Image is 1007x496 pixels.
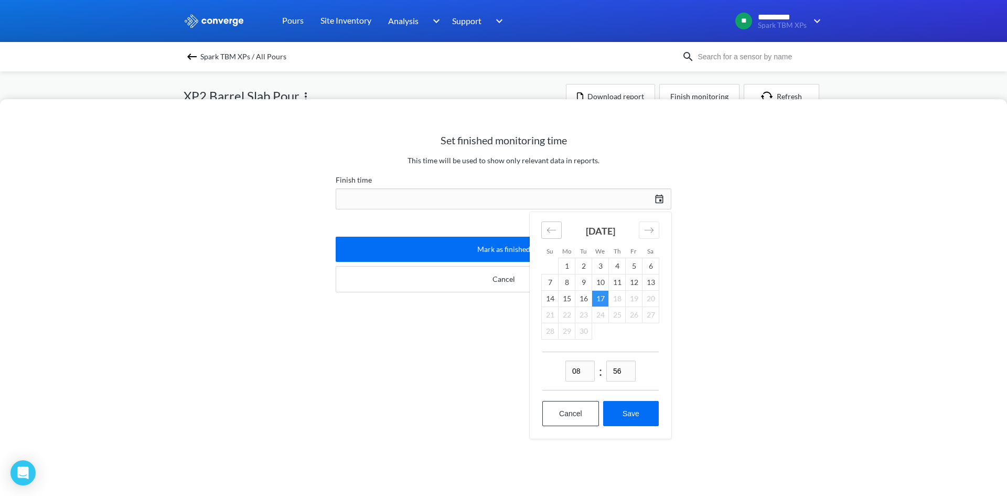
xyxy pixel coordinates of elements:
td: Tuesday, September 16, 2025 [575,291,592,307]
td: Monday, September 8, 2025 [559,275,575,291]
small: Su [547,247,553,255]
strong: [DATE] [586,225,615,237]
small: Tu [580,247,586,255]
img: logo_ewhite.svg [184,14,244,28]
span: Analysis [388,14,419,27]
small: Th [614,247,620,255]
div: Move backward to switch to the previous month. [541,221,562,239]
img: downArrow.svg [807,15,823,27]
label: Finish time [336,174,671,186]
td: Tuesday, September 9, 2025 [575,275,592,291]
small: Sa [647,247,654,255]
td: Not available. Monday, September 29, 2025 [559,323,575,340]
td: Monday, September 15, 2025 [559,291,575,307]
td: Saturday, September 6, 2025 [642,258,659,275]
input: mm [606,361,636,382]
input: hh [565,361,595,382]
img: backspace.svg [186,50,198,63]
td: Thursday, September 4, 2025 [609,258,626,275]
div: Move forward to switch to the next month. [639,221,659,239]
button: Mark as finished [336,237,671,262]
td: Not available. Friday, September 26, 2025 [626,307,642,323]
td: Not available. Thursday, September 18, 2025 [609,291,626,307]
span: Spark TBM XPs [758,22,807,29]
td: Not available. Sunday, September 28, 2025 [542,323,559,340]
small: Mo [562,247,571,255]
img: downArrow.svg [489,15,506,27]
button: Cancel [336,266,671,292]
td: Wednesday, September 3, 2025 [592,258,609,275]
td: Not available. Friday, September 19, 2025 [626,291,642,307]
button: Cancel [542,401,599,426]
td: Friday, September 12, 2025 [626,275,642,291]
span: Support [452,14,481,27]
td: Sunday, September 14, 2025 [542,291,559,307]
img: icon-search.svg [682,50,694,63]
td: Not available. Sunday, September 21, 2025 [542,307,559,323]
button: Save [603,401,659,426]
td: Friday, September 5, 2025 [626,258,642,275]
td: Not available. Monday, September 22, 2025 [559,307,575,323]
span: : [599,361,602,381]
td: Thursday, September 11, 2025 [609,275,626,291]
td: Not available. Wednesday, September 24, 2025 [592,307,609,323]
img: downArrow.svg [426,15,443,27]
div: Open Intercom Messenger [10,460,36,486]
td: Sunday, September 7, 2025 [542,275,559,291]
td: Tuesday, September 2, 2025 [575,258,592,275]
span: Spark TBM XPs / All Pours [200,49,286,64]
td: Wednesday, September 10, 2025 [592,275,609,291]
p: This time will be used to show only relevant data in reports. [336,155,671,166]
td: Not available. Tuesday, September 30, 2025 [575,323,592,340]
small: We [595,247,605,255]
input: Search for a sensor by name [694,51,821,62]
h2: Set finished monitoring time [336,134,671,146]
td: Not available. Thursday, September 25, 2025 [609,307,626,323]
td: Not available. Saturday, September 20, 2025 [642,291,659,307]
td: Saturday, September 13, 2025 [642,275,659,291]
td: Monday, September 1, 2025 [559,258,575,275]
small: Fr [630,247,637,255]
div: Calendar [530,212,671,439]
td: Selected. Wednesday, September 17, 2025 [592,291,609,307]
td: Not available. Tuesday, September 23, 2025 [575,307,592,323]
td: Not available. Saturday, September 27, 2025 [642,307,659,323]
